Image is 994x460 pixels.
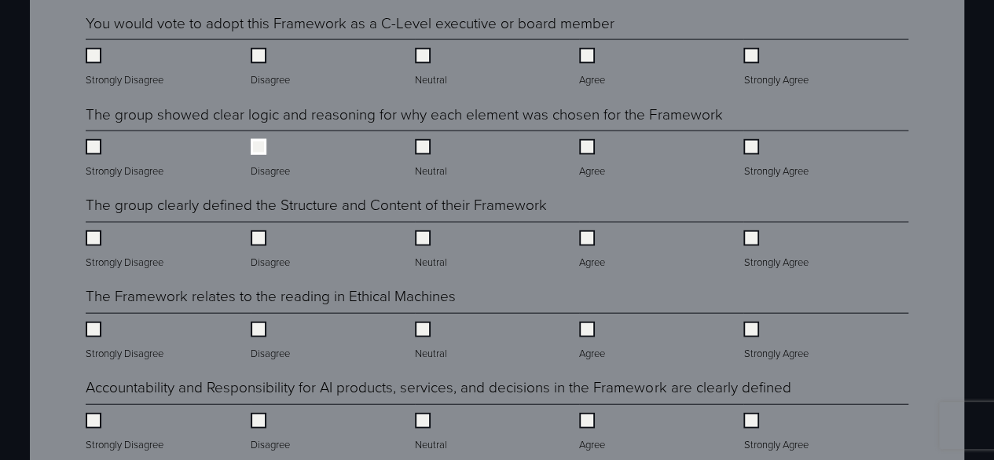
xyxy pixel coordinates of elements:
label: Disagree [251,139,293,178]
label: Strongly Disagree [86,413,167,452]
label: Strongly Agree [743,230,811,270]
label: Neutral [415,230,450,270]
label: Strongly Agree [743,413,811,452]
legend: Accountability and Responsibility for AI products, services, and decisions in the Framework are c... [86,377,790,398]
label: Neutral [415,139,450,178]
label: Agree [579,413,608,452]
label: Disagree [251,413,293,452]
label: Strongly Disagree [86,230,167,270]
label: Strongly Agree [743,139,811,178]
label: Strongly Agree [743,322,811,361]
label: Neutral [415,413,450,452]
label: Agree [579,139,608,178]
legend: The Framework relates to the reading in Ethical Machines [86,285,456,307]
label: Disagree [251,48,293,87]
label: Neutral [415,48,450,87]
label: Strongly Agree [743,48,811,87]
label: Strongly Disagree [86,48,167,87]
legend: The group showed clear logic and reasoning for why each element was chosen for the Framework [86,104,722,125]
label: Strongly Disagree [86,322,167,361]
label: Disagree [251,230,293,270]
legend: You would vote to adopt this Framework as a C-Level executive or board member [86,13,614,34]
label: Agree [579,48,608,87]
label: Disagree [251,322,293,361]
label: Agree [579,322,608,361]
label: Neutral [415,322,450,361]
label: Agree [579,230,608,270]
legend: The group clearly defined the Structure and Content of their Framework [86,194,547,215]
label: Strongly Disagree [86,139,167,178]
